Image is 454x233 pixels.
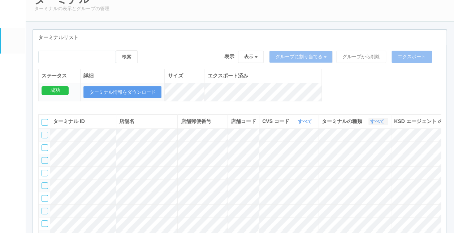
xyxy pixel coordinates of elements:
[53,118,113,125] div: ターミナル ID
[392,51,432,63] button: エクスポート
[368,118,388,125] button: すべて
[231,118,256,124] span: 店舗コード
[34,5,445,12] p: ターミナルの表示とグループの管理
[1,143,25,165] a: コンテンツプリント
[168,72,201,80] div: サイズ
[224,53,234,60] span: 表示
[336,51,386,63] button: グループから削除
[296,118,316,125] button: すべて
[1,28,25,54] a: ターミナル
[42,72,77,80] div: ステータス
[207,72,319,80] div: エクスポート済み
[370,119,386,124] a: すべて
[181,118,211,124] span: 店舗郵便番号
[322,118,364,125] span: ターミナルの種類
[238,51,264,63] button: 表示
[116,50,138,63] button: 検索
[1,98,25,120] a: クライアントリンク
[42,86,69,95] div: 成功
[262,118,291,125] span: CVS コード
[1,165,25,187] a: ドキュメントを管理
[83,86,161,98] button: ターミナル情報をダウンロード
[269,51,333,63] button: グループに割り当てる
[298,119,314,124] a: すべて
[1,76,25,98] a: メンテナンス通知
[1,54,25,76] a: パッケージ
[83,72,161,80] div: 詳細
[33,30,446,45] div: ターミナルリスト
[119,118,134,124] span: 店舗名
[1,120,25,142] a: アラート設定
[1,6,25,28] a: ユーザー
